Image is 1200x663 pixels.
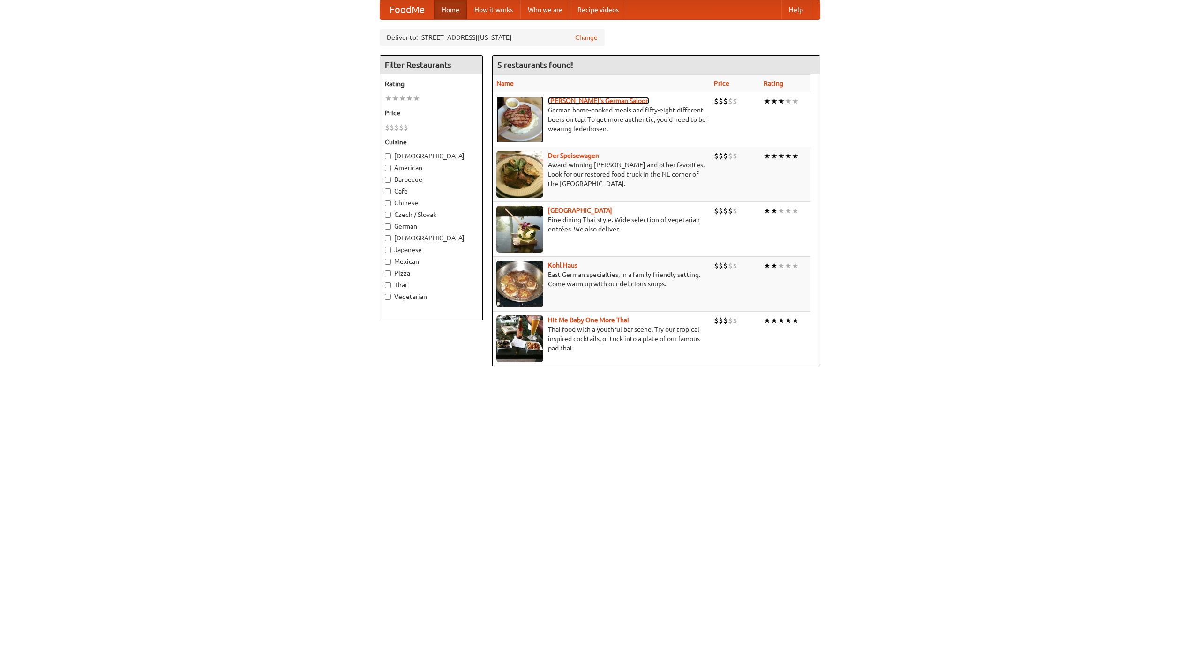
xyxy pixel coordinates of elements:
li: ★ [792,151,799,161]
li: ★ [785,315,792,326]
li: $ [399,122,404,133]
li: ★ [764,96,771,106]
input: [DEMOGRAPHIC_DATA] [385,153,391,159]
li: ★ [792,96,799,106]
img: kohlhaus.jpg [496,261,543,307]
a: Rating [764,80,783,87]
li: $ [719,261,723,271]
a: Home [434,0,467,19]
input: [DEMOGRAPHIC_DATA] [385,235,391,241]
label: Thai [385,280,478,290]
li: ★ [406,93,413,104]
li: ★ [778,96,785,106]
img: speisewagen.jpg [496,151,543,198]
li: ★ [792,261,799,271]
h5: Cuisine [385,137,478,147]
label: American [385,163,478,172]
li: $ [404,122,408,133]
li: ★ [399,93,406,104]
img: babythai.jpg [496,315,543,362]
li: ★ [785,151,792,161]
a: [PERSON_NAME]'s German Saloon [548,97,649,104]
li: $ [728,315,733,326]
li: $ [719,96,723,106]
li: $ [728,261,733,271]
a: Recipe videos [570,0,626,19]
li: ★ [392,93,399,104]
li: ★ [778,315,785,326]
li: ★ [771,96,778,106]
a: Der Speisewagen [548,152,599,159]
a: Name [496,80,514,87]
p: German home-cooked meals and fifty-eight different beers on tap. To get more authentic, you'd nee... [496,105,706,134]
h4: Filter Restaurants [380,56,482,74]
li: ★ [778,261,785,271]
input: Japanese [385,247,391,253]
li: $ [719,151,723,161]
li: $ [723,315,728,326]
input: German [385,223,391,230]
li: $ [719,315,723,326]
li: $ [723,151,728,161]
p: Award-winning [PERSON_NAME] and other favorites. Look for our restored food truck in the NE corne... [496,160,706,188]
li: $ [733,261,737,271]
img: esthers.jpg [496,96,543,143]
img: satay.jpg [496,206,543,253]
a: Who we are [520,0,570,19]
li: $ [733,151,737,161]
li: ★ [792,206,799,216]
a: Kohl Haus [548,261,577,269]
li: ★ [764,151,771,161]
p: East German specialties, in a family-friendly setting. Come warm up with our delicious soups. [496,270,706,289]
li: $ [390,122,394,133]
li: $ [394,122,399,133]
li: $ [714,206,719,216]
label: Japanese [385,245,478,254]
li: ★ [771,151,778,161]
a: [GEOGRAPHIC_DATA] [548,207,612,214]
a: Hit Me Baby One More Thai [548,316,629,324]
li: ★ [771,206,778,216]
li: ★ [785,261,792,271]
h5: Price [385,108,478,118]
li: $ [714,96,719,106]
li: $ [723,206,728,216]
input: Mexican [385,259,391,265]
li: ★ [785,206,792,216]
label: Cafe [385,186,478,196]
a: Price [714,80,729,87]
li: $ [719,206,723,216]
div: Deliver to: [STREET_ADDRESS][US_STATE] [380,29,605,46]
label: Chinese [385,198,478,208]
li: ★ [413,93,420,104]
p: Fine dining Thai-style. Wide selection of vegetarian entrées. We also deliver. [496,215,706,234]
input: Chinese [385,200,391,206]
li: $ [714,261,719,271]
li: $ [733,206,737,216]
li: $ [728,96,733,106]
a: Help [781,0,810,19]
input: Czech / Slovak [385,212,391,218]
li: ★ [792,315,799,326]
li: ★ [385,93,392,104]
label: German [385,222,478,231]
li: ★ [764,315,771,326]
li: ★ [785,96,792,106]
li: $ [714,315,719,326]
li: $ [728,151,733,161]
label: Pizza [385,268,478,278]
li: $ [723,261,728,271]
input: Cafe [385,188,391,194]
li: ★ [764,206,771,216]
li: ★ [771,261,778,271]
input: Thai [385,282,391,288]
a: FoodMe [380,0,434,19]
li: $ [728,206,733,216]
label: Czech / Slovak [385,210,478,219]
label: Barbecue [385,175,478,184]
label: Vegetarian [385,292,478,301]
label: [DEMOGRAPHIC_DATA] [385,233,478,243]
